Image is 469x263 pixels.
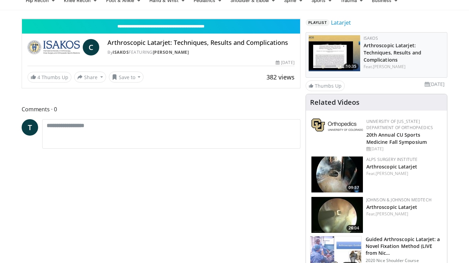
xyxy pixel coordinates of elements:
[109,72,144,83] button: Save to
[306,80,345,91] a: Thumbs Up
[27,72,71,83] a: 4 Thumbs Up
[311,197,363,233] img: 1r0G9UHG_T5JX3EH4xMDoxOjBrO-I4W8.150x105_q85_crop-smart_upscale.jpg
[366,163,417,170] a: Arthroscopic Latarjet
[83,39,99,55] a: C
[373,64,405,70] a: [PERSON_NAME]
[74,72,106,83] button: Share
[153,49,189,55] a: [PERSON_NAME]
[266,73,295,81] span: 382 views
[364,35,378,41] a: ISAKOS
[310,98,359,107] h4: Related Videos
[366,204,417,210] a: Arthroscopic Latarjet
[113,49,129,55] a: ISAKOS
[107,39,294,47] h4: Arthroscopic Latarjet: Techniques, Results and Complications
[376,211,408,217] a: [PERSON_NAME]
[311,156,363,192] a: 09:57
[27,39,80,55] img: ISAKOS
[366,197,432,203] a: Johnson & Johnson MedTech
[37,74,40,80] span: 4
[107,49,294,55] div: By FEATURING
[22,105,300,114] span: Comments 0
[309,35,360,71] img: a3cd73b5-cde6-4b06-8f6b-da322a670582.150x105_q85_crop-smart_upscale.jpg
[344,63,358,70] span: 10:35
[306,19,330,26] span: Playlist
[311,197,363,233] a: 26:04
[366,118,433,130] a: University of [US_STATE] Department of Orthopaedics
[346,185,361,191] span: 09:57
[22,119,38,136] a: T
[366,131,427,145] a: 20th Annual CU Sports Medicine Fall Symposium
[346,225,361,231] span: 26:04
[331,18,351,27] a: Latarjet
[366,146,442,152] div: [DATE]
[425,80,445,88] li: [DATE]
[366,171,442,177] div: Feat.
[366,236,443,256] h3: Guided Arthroscopic Latarjet: a Novel Fixation Method (LIVE from Nic…
[276,60,294,66] div: [DATE]
[364,42,421,63] a: Arthroscopic Latarjet: Techniques, Results and Complications
[364,64,444,70] div: Feat.
[309,35,360,71] a: 10:35
[366,156,418,162] a: Alps Surgery Institute
[311,156,363,192] img: 545586_3.png.150x105_q85_crop-smart_upscale.jpg
[311,118,363,131] img: 355603a8-37da-49b6-856f-e00d7e9307d3.png.150x105_q85_autocrop_double_scale_upscale_version-0.2.png
[366,211,442,217] div: Feat.
[376,171,408,176] a: [PERSON_NAME]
